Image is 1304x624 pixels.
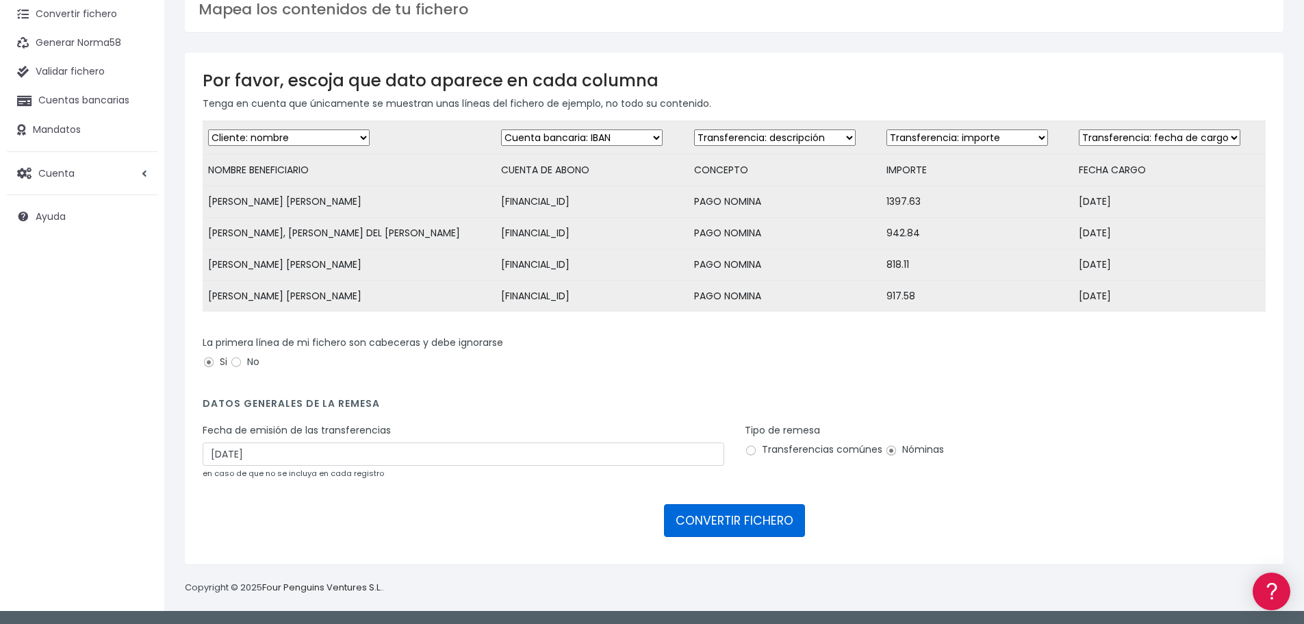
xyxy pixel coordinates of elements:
[203,71,1266,90] h3: Por favor, escoja que dato aparece en cada columna
[689,249,881,281] td: PAGO NOMINA
[203,218,496,249] td: [PERSON_NAME], [PERSON_NAME] DEL [PERSON_NAME]
[203,155,496,186] td: NOMBRE BENEFICIARIO
[14,350,260,371] a: API
[689,155,881,186] td: CONCEPTO
[496,249,688,281] td: [FINANCIAL_ID]
[881,218,1073,249] td: 942.84
[7,202,157,231] a: Ayuda
[689,218,881,249] td: PAGO NOMINA
[496,186,688,218] td: [FINANCIAL_ID]
[881,186,1073,218] td: 1397.63
[203,186,496,218] td: [PERSON_NAME] [PERSON_NAME]
[496,281,688,312] td: [FINANCIAL_ID]
[36,210,66,223] span: Ayuda
[7,86,157,115] a: Cuentas bancarias
[745,442,882,457] label: Transferencias comúnes
[14,173,260,195] a: Formatos
[496,155,688,186] td: CUENTA DE ABONO
[199,1,1270,18] h3: Mapea los contenidos de tu fichero
[1073,281,1266,312] td: [DATE]
[188,395,264,408] a: POWERED BY ENCHANT
[885,442,944,457] label: Nóminas
[745,423,820,438] label: Tipo de remesa
[881,155,1073,186] td: IMPORTE
[203,423,391,438] label: Fecha de emisión de las transferencias
[14,272,260,285] div: Facturación
[203,281,496,312] td: [PERSON_NAME] [PERSON_NAME]
[7,29,157,58] a: Generar Norma58
[14,366,260,390] button: Contáctanos
[7,159,157,188] a: Cuenta
[262,581,382,594] a: Four Penguins Ventures S.L.
[14,195,260,216] a: Problemas habituales
[230,355,259,369] label: No
[203,249,496,281] td: [PERSON_NAME] [PERSON_NAME]
[14,216,260,237] a: Videotutoriales
[496,218,688,249] td: [FINANCIAL_ID]
[664,504,805,537] button: CONVERTIR FICHERO
[1073,186,1266,218] td: [DATE]
[203,398,1266,416] h4: Datos generales de la remesa
[203,355,227,369] label: Si
[881,249,1073,281] td: 818.11
[14,116,260,138] a: Información general
[38,166,75,179] span: Cuenta
[14,95,260,108] div: Información general
[14,329,260,342] div: Programadores
[14,294,260,315] a: General
[689,186,881,218] td: PAGO NOMINA
[203,96,1266,111] p: Tenga en cuenta que únicamente se muestran unas líneas del fichero de ejemplo, no todo su contenido.
[689,281,881,312] td: PAGO NOMINA
[203,468,384,479] small: en caso de que no se incluya en cada registro
[14,237,260,258] a: Perfiles de empresas
[14,151,260,164] div: Convertir ficheros
[881,281,1073,312] td: 917.58
[7,58,157,86] a: Validar fichero
[7,116,157,145] a: Mandatos
[185,581,384,595] p: Copyright © 2025 .
[1073,218,1266,249] td: [DATE]
[1073,155,1266,186] td: FECHA CARGO
[203,336,503,350] label: La primera línea de mi fichero son cabeceras y debe ignorarse
[1073,249,1266,281] td: [DATE]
